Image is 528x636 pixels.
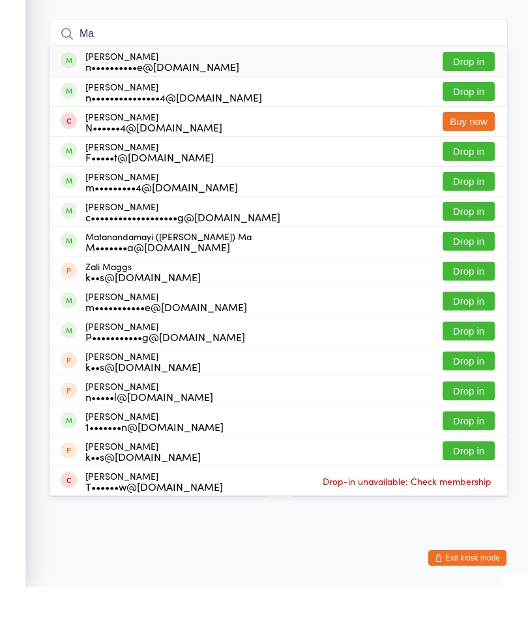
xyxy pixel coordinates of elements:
[85,500,201,510] div: k••s@[DOMAIN_NAME]
[443,430,495,449] button: Drop in
[85,460,224,480] div: [PERSON_NAME]
[85,171,222,181] div: N••••••4@[DOMAIN_NAME]
[85,350,247,361] div: m•••••••••••e@[DOMAIN_NAME]
[85,141,262,151] div: n•••••••••••••••4@[DOMAIN_NAME]
[50,68,508,98] input: Search
[85,100,239,120] div: [PERSON_NAME]
[85,400,201,421] div: [PERSON_NAME]
[443,131,495,150] button: Drop in
[85,310,201,331] div: Zali Maggs
[319,520,495,540] span: Drop-in unavailable: Check membership
[443,191,495,210] button: Drop in
[85,200,214,211] div: F•••••t@[DOMAIN_NAME]
[50,10,488,23] span: [DATE] 8:00am
[85,370,245,391] div: [PERSON_NAME]
[85,440,213,450] div: n•••••l@[DOMAIN_NAME]
[85,230,238,241] div: m•••••••••4@[DOMAIN_NAME]
[85,470,224,480] div: 1•••••••n@[DOMAIN_NAME]
[85,340,247,361] div: [PERSON_NAME]
[443,101,495,120] button: Drop in
[85,220,238,241] div: [PERSON_NAME]
[428,599,506,615] button: Exit kiosk mode
[85,160,222,181] div: [PERSON_NAME]
[50,36,508,49] span: Old Church
[85,250,280,271] div: [PERSON_NAME]
[85,260,280,271] div: c•••••••••••••••••••g@[DOMAIN_NAME]
[443,161,495,180] button: Buy now
[85,519,223,540] div: [PERSON_NAME]
[443,340,495,359] button: Drop in
[443,221,495,240] button: Drop in
[443,460,495,479] button: Drop in
[85,280,252,301] div: Matanandamayi ([PERSON_NAME]) Ma
[85,380,245,391] div: P•••••••••••g@[DOMAIN_NAME]
[443,400,495,419] button: Drop in
[50,23,488,36] span: Fitness Venue
[85,190,214,211] div: [PERSON_NAME]
[85,110,239,120] div: n••••••••••e@[DOMAIN_NAME]
[85,430,213,450] div: [PERSON_NAME]
[85,320,201,331] div: k••s@[DOMAIN_NAME]
[443,311,495,329] button: Drop in
[85,130,262,151] div: [PERSON_NAME]
[85,530,223,540] div: T••••••w@[DOMAIN_NAME]
[443,281,495,299] button: Drop in
[443,251,495,270] button: Drop in
[443,490,495,509] button: Drop in
[443,370,495,389] button: Drop in
[85,490,201,510] div: [PERSON_NAME]
[85,290,252,301] div: M•••••••a@[DOMAIN_NAME]
[85,410,201,421] div: k••s@[DOMAIN_NAME]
